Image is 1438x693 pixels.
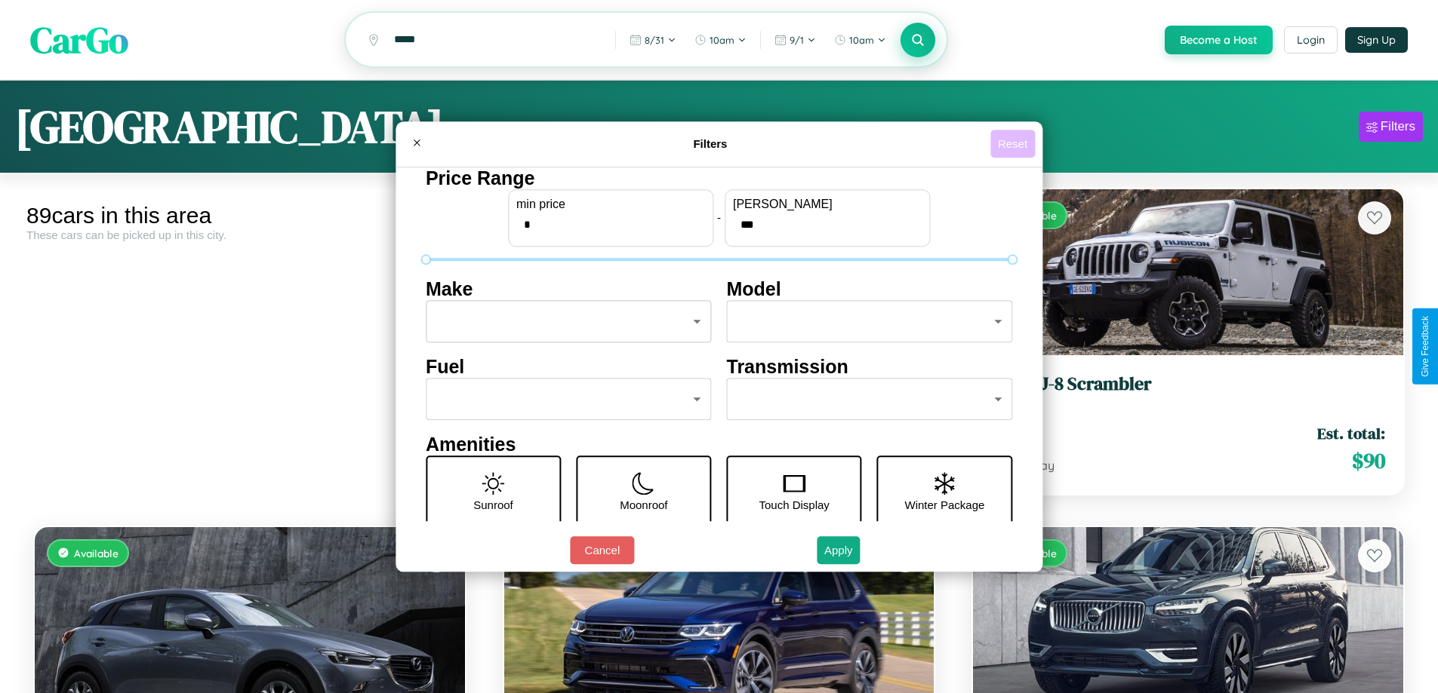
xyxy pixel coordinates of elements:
button: 8/31 [622,28,684,52]
p: Sunroof [473,495,513,515]
button: 10am [687,28,754,52]
button: Sign Up [1345,27,1408,53]
span: 10am [849,34,874,46]
button: Become a Host [1165,26,1273,54]
button: Filters [1359,112,1423,142]
span: $ 90 [1352,446,1385,476]
button: 10am [827,28,894,52]
h1: [GEOGRAPHIC_DATA] [15,96,444,158]
p: Touch Display [759,495,829,515]
div: These cars can be picked up in this city. [26,228,473,241]
span: 10am [710,34,734,46]
h4: Price Range [426,167,1012,189]
p: - [717,207,721,228]
h4: Model [727,278,1013,300]
h4: Fuel [426,356,712,378]
button: Reset [990,130,1035,158]
p: Winter Package [905,495,985,515]
div: Give Feedback [1420,316,1430,377]
span: Available [74,547,119,560]
h4: Amenities [426,434,1012,455]
span: CarGo [30,15,128,65]
div: 89 cars in this area [26,203,473,228]
button: Apply [817,536,861,564]
label: min price [516,198,705,211]
span: 9 / 1 [790,34,804,46]
button: 9/1 [767,28,824,52]
h3: Jeep CJ-8 Scrambler [991,373,1385,395]
span: 8 / 31 [645,34,664,46]
p: Moonroof [620,495,667,515]
h4: Filters [430,137,990,150]
a: Jeep CJ-8 Scrambler2018 [991,373,1385,410]
span: Est. total: [1317,422,1385,444]
button: Login [1284,26,1338,54]
button: Cancel [570,536,634,564]
div: Filters [1381,119,1415,134]
label: [PERSON_NAME] [733,198,922,211]
h4: Transmission [727,356,1013,378]
h4: Make [426,278,712,300]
